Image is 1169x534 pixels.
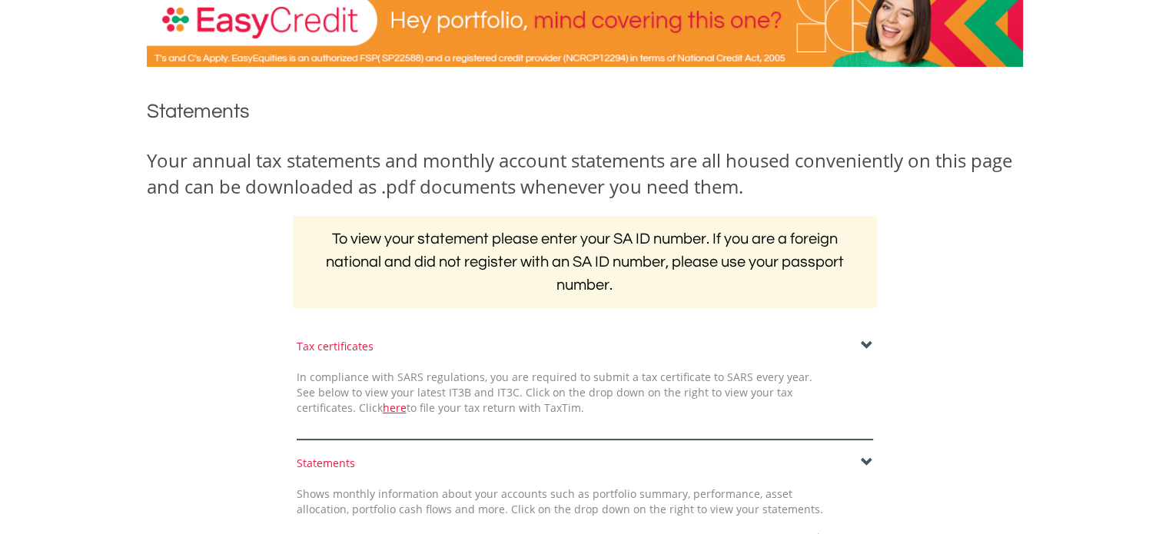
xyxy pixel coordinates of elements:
div: Statements [297,456,873,471]
div: Tax certificates [297,339,873,354]
span: Click to file your tax return with TaxTim. [359,400,584,415]
a: here [383,400,407,415]
span: In compliance with SARS regulations, you are required to submit a tax certificate to SARS every y... [297,370,812,415]
div: Your annual tax statements and monthly account statements are all housed conveniently on this pag... [147,148,1023,201]
h2: To view your statement please enter your SA ID number. If you are a foreign national and did not ... [293,216,877,308]
span: Statements [147,101,250,121]
div: Shows monthly information about your accounts such as portfolio summary, performance, asset alloc... [285,486,835,517]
